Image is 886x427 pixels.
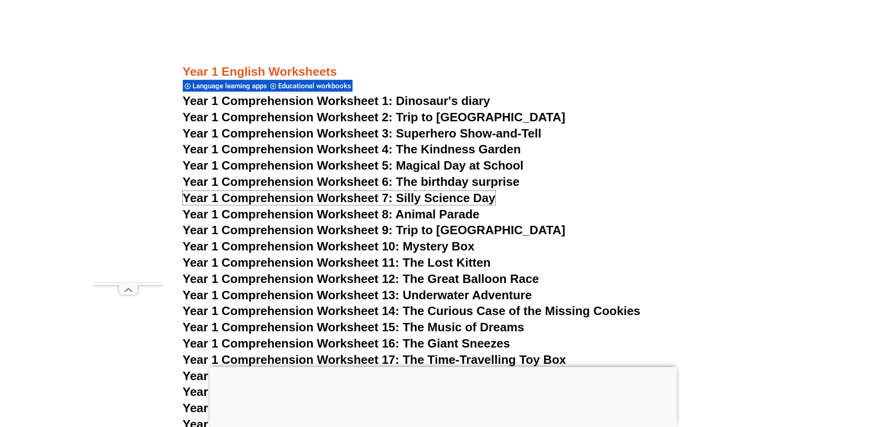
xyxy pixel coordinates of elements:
[183,304,640,318] a: Year 1 Comprehension Worksheet 14: The Curious Case of the Missing Cookies
[183,94,490,108] a: Year 1 Comprehension Worksheet 1: Dinosaur's diary
[183,191,496,205] a: Year 1 Comprehension Worksheet 7: Silly Science Day
[183,336,510,350] a: Year 1 Comprehension Worksheet 16: The Giant Sneezes
[183,158,524,172] a: Year 1 Comprehension Worksheet 5: Magical Day at School
[183,369,500,383] a: Year 1 Comprehension Worksheet 18: The Friendly Fox
[209,367,677,425] iframe: Advertisement
[193,82,270,90] span: Language learning apps
[183,79,268,92] div: Language learning apps
[268,79,353,92] div: Educational workbooks
[183,385,514,399] a: Year 1 Comprehension Worksheet 19: The Amazing Game
[183,239,475,253] a: Year 1 Comprehension Worksheet 10: Mystery Box
[183,64,704,80] h3: Year 1 English Worksheets
[93,21,163,283] iframe: Advertisement
[183,288,532,302] a: Year 1 Comprehension Worksheet 13: Underwater Adventure
[183,207,480,221] a: Year 1 Comprehension Worksheet 8: Animal Parade
[183,353,566,367] a: Year 1 Comprehension Worksheet 17: The Time-Travelling Toy Box
[183,223,566,237] a: Year 1 Comprehension Worksheet 9: Trip to [GEOGRAPHIC_DATA]
[183,320,525,334] a: Year 1 Comprehension Worksheet 15: The Music of Dreams
[183,256,491,269] a: Year 1 Comprehension Worksheet 11: The Lost Kitten
[278,82,354,90] span: Educational workbooks
[731,322,886,427] iframe: Chat Widget
[183,272,539,286] a: Year 1 Comprehension Worksheet 12: The Great Balloon Race
[183,110,566,124] a: Year 1 Comprehension Worksheet 2: Trip to [GEOGRAPHIC_DATA]
[183,175,520,189] a: Year 1 Comprehension Worksheet 6: The birthday surprise
[183,126,542,140] a: Year 1 Comprehension Worksheet 3: Superhero Show-and-Tell
[183,401,487,415] a: Year 1 Comprehension Worksheet 20: The Champion
[183,142,521,156] a: Year 1 Comprehension Worksheet 4: The Kindness Garden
